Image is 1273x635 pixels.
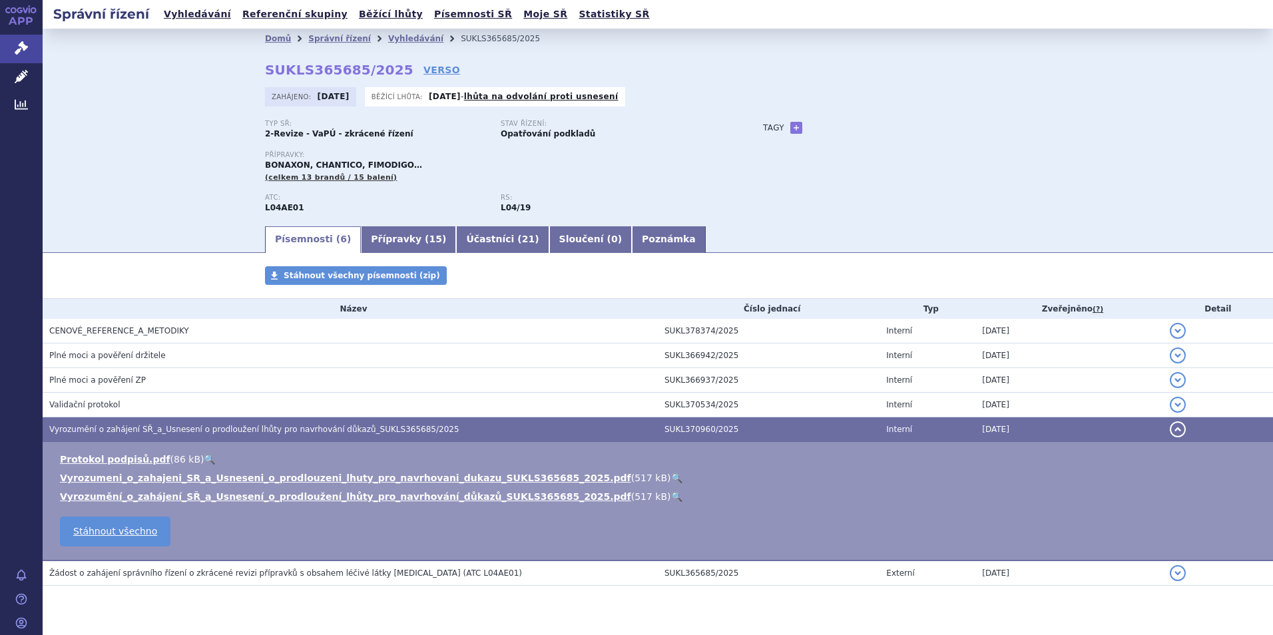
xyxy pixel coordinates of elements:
a: Vyrozumeni_o_zahajeni_SR_a_Usneseni_o_prodlouzeni_lhuty_pro_navrhovani_dukazu_SUKLS365685_2025.pdf [60,473,631,483]
span: Interní [886,351,912,360]
span: Žádost o zahájení správního řízení o zkrácené revizi přípravků s obsahem léčivé látky fingolimod ... [49,568,522,578]
span: Interní [886,326,912,335]
td: [DATE] [975,368,1162,393]
a: 🔍 [204,454,215,465]
a: Poznámka [632,226,706,253]
a: Protokol podpisů.pdf [60,454,170,465]
li: SUKLS365685/2025 [461,29,557,49]
strong: FINGOLIMOD [265,203,304,212]
span: 517 kB [635,491,667,502]
h2: Správní řízení [43,5,160,23]
span: Interní [886,375,912,385]
p: Stav řízení: [501,120,723,128]
a: Referenční skupiny [238,5,352,23]
th: Název [43,299,658,319]
button: detail [1170,421,1186,437]
a: Sloučení (0) [549,226,632,253]
a: Stáhnout všechno [60,517,170,546]
a: VERSO [423,63,460,77]
strong: Opatřování podkladů [501,129,595,138]
span: 0 [611,234,618,244]
td: [DATE] [975,343,1162,368]
span: Stáhnout všechny písemnosti (zip) [284,271,440,280]
p: Typ SŘ: [265,120,487,128]
span: Interní [886,400,912,409]
li: ( ) [60,490,1260,503]
a: Písemnosti (6) [265,226,361,253]
span: (celkem 13 brandů / 15 balení) [265,173,397,182]
a: Účastníci (21) [456,226,549,253]
a: Domů [265,34,291,43]
span: BONAXON, CHANTICO, FIMODIGO… [265,160,422,170]
p: - [429,91,619,102]
span: CENOVÉ_REFERENCE_A_METODIKY [49,326,189,335]
a: Stáhnout všechny písemnosti (zip) [265,266,447,285]
td: [DATE] [975,560,1162,586]
span: 21 [522,234,535,244]
p: ATC: [265,194,487,202]
li: ( ) [60,453,1260,466]
p: Přípravky: [265,151,736,159]
a: Vyrozumění_o_zahájení_SŘ_a_Usnesení_o_prodloužení_lhůty_pro_navrhování_důkazů_SUKLS365685_2025.pdf [60,491,631,502]
button: detail [1170,347,1186,363]
th: Typ [880,299,975,319]
abbr: (?) [1093,305,1103,314]
span: Externí [886,568,914,578]
td: [DATE] [975,393,1162,417]
span: Běžící lhůta: [372,91,425,102]
span: 15 [429,234,442,244]
a: Statistiky SŘ [575,5,653,23]
td: SUKL370534/2025 [658,393,880,417]
th: Detail [1163,299,1273,319]
span: Vyrozumění o zahájení SŘ_a_Usnesení o prodloužení lhůty pro navrhování důkazů_SUKLS365685/2025 [49,425,459,434]
span: 86 kB [174,454,200,465]
span: 517 kB [635,473,667,483]
a: Správní řízení [308,34,371,43]
span: 6 [340,234,347,244]
td: SUKL370960/2025 [658,417,880,442]
a: Běžící lhůty [355,5,427,23]
strong: SUKLS365685/2025 [265,62,413,78]
span: Interní [886,425,912,434]
strong: [DATE] [318,92,350,101]
a: Přípravky (15) [361,226,456,253]
a: + [790,122,802,134]
button: detail [1170,323,1186,339]
td: SUKL365685/2025 [658,560,880,586]
td: [DATE] [975,417,1162,442]
li: ( ) [60,471,1260,485]
th: Číslo jednací [658,299,880,319]
th: Zveřejněno [975,299,1162,319]
strong: [DATE] [429,92,461,101]
a: 🔍 [671,491,682,502]
a: Písemnosti SŘ [430,5,516,23]
a: Vyhledávání [388,34,443,43]
td: SUKL366942/2025 [658,343,880,368]
button: detail [1170,397,1186,413]
button: detail [1170,565,1186,581]
a: Moje SŘ [519,5,571,23]
h3: Tagy [763,120,784,136]
a: 🔍 [671,473,682,483]
strong: 2-Revize - VaPÚ - zkrácené řízení [265,129,413,138]
td: SUKL366937/2025 [658,368,880,393]
span: Plné moci a pověření držitele [49,351,166,360]
span: Plné moci a pověření ZP [49,375,146,385]
a: Vyhledávání [160,5,235,23]
span: Validační protokol [49,400,121,409]
a: lhůta na odvolání proti usnesení [464,92,619,101]
span: Zahájeno: [272,91,314,102]
button: detail [1170,372,1186,388]
strong: fingolimod [501,203,531,212]
td: [DATE] [975,319,1162,343]
p: RS: [501,194,723,202]
td: SUKL378374/2025 [658,319,880,343]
